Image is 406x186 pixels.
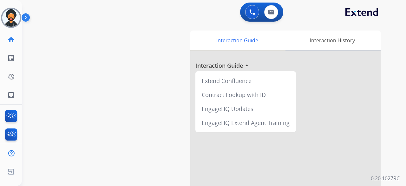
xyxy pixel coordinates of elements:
div: Interaction Guide [190,31,284,50]
div: Contract Lookup with ID [198,88,293,102]
img: avatar [2,9,20,27]
mat-icon: home [7,36,15,44]
p: 0.20.1027RC [371,175,400,182]
div: EngageHQ Extend Agent Training [198,116,293,130]
div: EngageHQ Updates [198,102,293,116]
div: Interaction History [284,31,381,50]
mat-icon: list_alt [7,54,15,62]
div: Extend Confluence [198,74,293,88]
mat-icon: inbox [7,91,15,99]
mat-icon: history [7,73,15,80]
